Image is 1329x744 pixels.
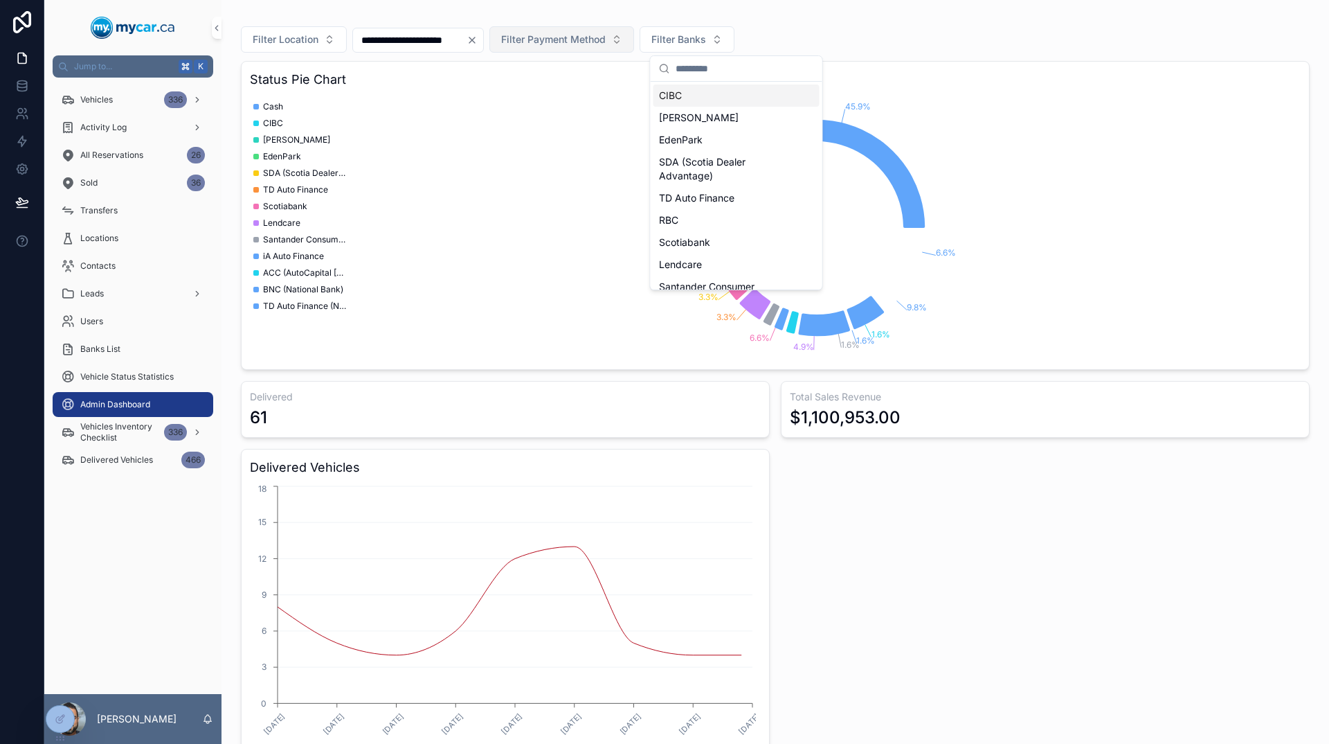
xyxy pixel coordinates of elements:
img: App logo [91,17,175,39]
h3: Total Sales Revenue [790,390,1301,404]
tspan: 1.6% [856,335,875,346]
div: RBC [653,209,820,231]
span: Locations [80,233,118,244]
span: Jump to... [74,61,173,72]
span: Vehicle Status Statistics [80,371,174,382]
button: Select Button [640,26,734,53]
a: Vehicle Status Statistics [53,364,213,389]
span: iA Auto Finance [263,251,324,262]
tspan: 1.6% [871,329,890,339]
a: Delivered Vehicles466 [53,448,213,472]
div: scrollable content [44,78,221,490]
span: TD Auto Finance [263,184,328,195]
text: [DATE] [618,711,643,736]
a: Contacts [53,254,213,278]
span: SDA (Scotia Dealer Advantage) [263,168,346,179]
tspan: 3.3% [716,312,736,322]
span: Transfers [80,205,118,216]
a: Vehicles Inventory Checklist336 [53,420,213,445]
div: Santander Consumer [653,276,820,298]
div: Scotiabank [653,231,820,254]
a: Vehicles336 [53,87,213,112]
span: ACC (AutoCapital [GEOGRAPHIC_DATA]) [263,267,346,278]
a: Users [53,309,213,334]
tspan: 6 [262,626,266,636]
span: TD Auto Finance (Non-Prime) [263,301,346,312]
tspan: 9.8% [907,302,927,312]
div: Suggestions [651,82,822,290]
div: 61 [250,407,267,429]
span: Filter Location [253,33,318,46]
span: All Reservations [80,150,143,161]
tspan: 0 [261,698,266,709]
div: EdenPark [653,129,820,151]
a: Transfers [53,198,213,223]
span: Banks List [80,344,120,355]
div: $1,100,953.00 [790,407,901,429]
a: Leads [53,281,213,306]
button: Clear [467,35,483,46]
a: Locations [53,226,213,251]
text: [DATE] [440,711,465,736]
span: [PERSON_NAME] [263,134,330,145]
h3: Delivered [250,390,761,404]
text: [DATE] [499,711,524,736]
button: Select Button [241,26,347,53]
button: Jump to...K [53,55,213,78]
a: Sold36 [53,170,213,195]
span: Vehicles [80,94,113,105]
span: Filter Payment Method [501,33,606,46]
span: CIBC [263,118,283,129]
span: Lendcare [263,218,300,229]
a: All Reservations26 [53,143,213,168]
span: Cash [263,101,283,112]
text: [DATE] [736,711,761,736]
div: TD Auto Finance [653,187,820,209]
div: 336 [164,424,187,441]
div: 36 [187,175,205,191]
span: Sold [80,177,98,188]
span: Scotiabank [263,201,307,212]
div: [PERSON_NAME] [653,107,820,129]
span: Users [80,316,103,327]
span: K [195,61,206,72]
tspan: 12 [258,553,266,564]
tspan: 1.6% [841,339,860,350]
span: BNC (National Bank) [263,284,343,295]
text: [DATE] [559,711,584,736]
span: Filter Banks [651,33,706,46]
tspan: 9 [262,590,266,600]
tspan: 15 [258,517,266,527]
text: [DATE] [321,711,346,736]
div: chart [250,95,1301,361]
div: 466 [181,452,205,468]
span: Vehicles Inventory Checklist [80,421,159,443]
h3: Delivered Vehicles [250,458,761,477]
span: Admin Dashboard [80,399,150,410]
text: [DATE] [262,711,287,736]
div: Lendcare [653,254,820,276]
button: Select Button [489,26,634,53]
div: SDA (Scotia Dealer Advantage) [653,151,820,187]
span: Leads [80,288,104,299]
text: [DATE] [381,711,406,736]
div: CIBC [653,85,820,107]
tspan: 4.9% [793,342,814,352]
text: [DATE] [678,711,703,736]
span: EdenPark [263,151,301,162]
span: Delivered Vehicles [80,454,153,466]
div: 336 [164,91,187,108]
tspan: 6.6% [936,247,956,258]
h3: Status Pie Chart [250,70,1301,89]
tspan: 6.6% [750,333,770,343]
tspan: 3 [262,662,266,672]
a: Activity Log [53,115,213,140]
tspan: 18 [258,484,266,494]
span: Activity Log [80,122,127,133]
a: Banks List [53,337,213,362]
tspan: 3.3% [698,292,718,302]
span: Contacts [80,260,116,272]
p: [PERSON_NAME] [97,712,177,726]
div: 26 [187,147,205,163]
span: Santander Consumer [263,234,346,245]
